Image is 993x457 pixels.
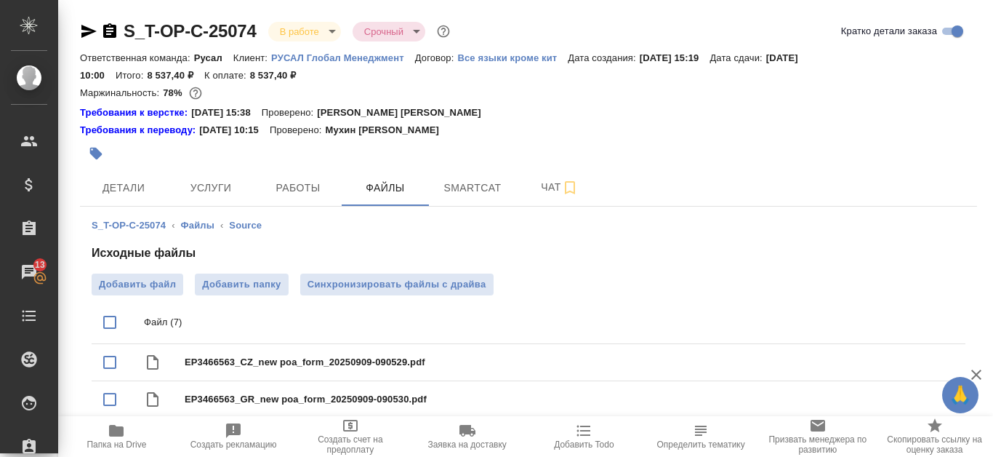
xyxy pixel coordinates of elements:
[709,52,765,63] p: Дата сдачи:
[172,218,174,233] li: ‹
[176,179,246,197] span: Услуги
[262,106,318,120] p: Проверено:
[233,52,271,63] p: Клиент:
[457,52,568,63] p: Все языки кроме кит
[194,52,233,63] p: Русал
[186,84,205,103] button: 1558.11 RUB;
[271,52,415,63] p: РУСАЛ Глобал Менеджмент
[229,220,262,231] a: Source
[643,416,760,457] button: Определить тематику
[80,23,97,40] button: Скопировать ссылку для ЯМессенджера
[438,179,507,197] span: Smartcat
[656,440,744,450] span: Определить тематику
[195,274,288,295] button: Добавить папку
[568,52,639,63] p: Дата создания:
[124,21,257,41] a: S_T-OP-C-25074
[116,70,147,81] p: Итого:
[204,70,250,81] p: К оплате:
[144,315,954,330] p: Файл (7)
[92,218,965,233] nav: breadcrumb
[80,138,112,170] button: Добавить тэг
[147,70,204,81] p: 8 537,40 ₽
[307,277,486,292] span: Синхронизировать файлы с драйва
[885,434,984,455] span: Скопировать ссылку на оценку заказа
[554,440,614,450] span: Добавить Todo
[415,52,458,63] p: Договор:
[292,416,409,457] button: Создать счет на предоплату
[92,274,183,295] label: Добавить файл
[270,123,326,138] p: Проверено:
[163,87,185,98] p: 78%
[185,355,954,370] span: EP3466563_CZ_new poa_form_20250909-090529.pdf
[948,380,973,410] span: 🙏
[301,434,401,455] span: Создать счет на предоплату
[457,51,568,63] a: Все языки кроме кит
[101,23,118,40] button: Скопировать ссылку
[263,179,333,197] span: Работы
[220,218,223,233] li: ‹
[92,220,166,231] a: S_T-OP-C-25074
[99,277,176,292] span: Добавить файл
[768,434,868,455] span: Призвать менеджера по развитию
[942,377,978,413] button: 🙏
[199,123,270,138] p: [DATE] 10:15
[80,123,199,138] div: Нажми, чтобы открыть папку с инструкцией
[876,416,993,457] button: Скопировать ссылку на оценку заказа
[276,25,323,38] button: В работе
[350,179,420,197] span: Файлы
[202,277,281,292] span: Добавить папку
[353,22,425,41] div: В работе
[58,416,175,457] button: Папка на Drive
[80,52,194,63] p: Ответственная команда:
[80,106,191,120] a: Требования к верстке:
[191,106,262,120] p: [DATE] 15:38
[80,87,163,98] p: Маржинальность:
[317,106,492,120] p: [PERSON_NAME] [PERSON_NAME]
[87,440,146,450] span: Папка на Drive
[89,179,158,197] span: Детали
[526,416,643,457] button: Добавить Todo
[80,123,199,138] a: Требования к переводу:
[841,24,937,39] span: Кратко детали заказа
[300,274,494,295] button: Синхронизировать файлы с драйва
[409,416,526,457] button: Заявка на доставку
[92,245,965,262] h4: Исходные файлы
[760,416,877,457] button: Призвать менеджера по развитию
[268,22,341,41] div: В работе
[190,440,277,450] span: Создать рекламацию
[525,178,595,196] span: Чат
[26,258,54,272] span: 13
[80,106,191,120] div: Нажми, чтобы открыть папку с инструкцией
[434,22,453,41] button: Доп статусы указывают на важность/срочность заказа
[4,254,55,290] a: 13
[271,51,415,63] a: РУСАЛ Глобал Менеджмент
[325,123,450,138] p: Мухин [PERSON_NAME]
[360,25,408,38] button: Срочный
[561,179,579,196] svg: Подписаться
[250,70,307,81] p: 8 537,40 ₽
[185,392,954,407] span: EP3466563_GR_new poa_form_20250909-090530.pdf
[640,52,710,63] p: [DATE] 15:19
[175,416,292,457] button: Создать рекламацию
[427,440,506,450] span: Заявка на доставку
[181,220,214,231] a: Файлы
